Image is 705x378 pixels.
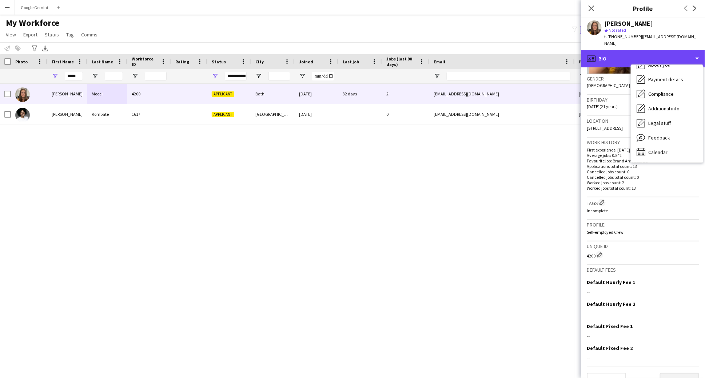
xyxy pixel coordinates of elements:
span: Additional info [649,105,680,112]
input: Joined Filter Input [312,72,334,80]
h3: Default Fixed Fee 2 [587,345,633,351]
span: Jobs (last 90 days) [386,56,416,67]
div: 4200 [587,251,699,259]
p: First experience: [DATE] [587,147,699,153]
img: Elisa Mocci [15,87,30,102]
button: Open Filter Menu [434,73,440,79]
p: Favourite job: Brand Ambassador [587,158,699,164]
span: Phone [579,59,592,64]
span: Email [434,59,445,64]
img: Elisabeth Kombate [15,108,30,122]
h3: Default Hourly Fee 1 [587,279,636,286]
span: [DEMOGRAPHIC_DATA] [587,83,630,88]
div: Compliance [631,87,703,101]
h3: Unique ID [587,243,699,249]
div: Mocci [87,84,127,104]
span: t. [PHONE_NUMBER] [605,34,642,39]
p: Average jobs: 0.542 [587,153,699,158]
span: Compliance [649,91,674,97]
div: [PERSON_NAME] [47,104,87,124]
div: Legal stuff [631,116,703,130]
button: Google Gemini [15,0,54,15]
span: My Workforce [6,17,59,28]
span: Tag [66,31,74,38]
app-action-btn: Advanced filters [30,44,39,53]
span: Last job [343,59,359,64]
button: Open Filter Menu [92,73,98,79]
span: About you [649,62,671,68]
span: Last Name [92,59,113,64]
input: Email Filter Input [447,72,570,80]
a: Comms [78,30,100,39]
span: Legal stuff [649,120,671,126]
p: Self-employed Crew [587,229,699,235]
span: | [EMAIL_ADDRESS][DOMAIN_NAME] [605,34,697,46]
a: Status [42,30,62,39]
div: Kombate [87,104,127,124]
p: Applications total count: 13 [587,164,699,169]
span: View [6,31,16,38]
a: Tag [63,30,77,39]
span: Joined [299,59,313,64]
p: Cancelled jobs total count: 0 [587,174,699,180]
a: Export [20,30,40,39]
div: Bio [581,50,705,67]
div: [PERSON_NAME] [605,20,653,27]
div: Additional info [631,101,703,116]
div: [PERSON_NAME] [47,84,87,104]
h3: Profile [587,221,699,228]
p: Cancelled jobs count: 0 [587,169,699,174]
input: Last Name Filter Input [105,72,123,80]
span: Not rated [609,27,626,33]
button: Open Filter Menu [579,73,586,79]
p: Worked jobs count: 2 [587,180,699,185]
div: Payment details [631,72,703,87]
div: 2 [382,84,429,104]
div: [GEOGRAPHIC_DATA] [251,104,295,124]
span: Applicant [212,91,234,97]
p: Worked jobs total count: 13 [587,185,699,191]
h3: Default Fixed Fee 1 [587,323,633,330]
input: First Name Filter Input [65,72,83,80]
app-action-btn: Export XLSX [41,44,49,53]
span: Export [23,31,37,38]
div: -- [587,354,699,361]
div: 1617 [127,104,171,124]
span: Photo [15,59,28,64]
span: Rating [175,59,189,64]
h3: Location [587,118,699,124]
div: 32 days [338,84,382,104]
button: Open Filter Menu [132,73,138,79]
input: City Filter Input [268,72,290,80]
a: View [3,30,19,39]
button: Open Filter Menu [299,73,306,79]
span: [DATE] (21 years) [587,104,618,109]
h3: Work history [587,139,699,146]
span: Status [212,59,226,64]
div: [EMAIL_ADDRESS][DOMAIN_NAME] [429,84,575,104]
h3: Gender [587,75,699,82]
span: First Name [52,59,74,64]
span: Status [45,31,59,38]
span: Feedback [649,134,670,141]
span: [STREET_ADDRESS] [587,125,623,131]
div: Bath [251,84,295,104]
span: Applicant [212,112,234,117]
div: 4200 [127,84,171,104]
div: About you [631,58,703,72]
div: [DATE] [295,104,338,124]
div: -- [587,310,699,317]
button: Open Filter Menu [52,73,58,79]
p: Incomplete [587,208,699,213]
h3: Tags [587,199,699,206]
div: Calendar [631,145,703,160]
div: [EMAIL_ADDRESS][DOMAIN_NAME] [429,104,575,124]
button: Everyone9,800 [580,25,617,34]
div: 0 [382,104,429,124]
div: [PHONE_NUMBER] [575,84,668,104]
input: Workforce ID Filter Input [145,72,167,80]
span: Payment details [649,76,684,83]
div: [DATE] [295,84,338,104]
button: Open Filter Menu [212,73,218,79]
div: -- [587,332,699,339]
